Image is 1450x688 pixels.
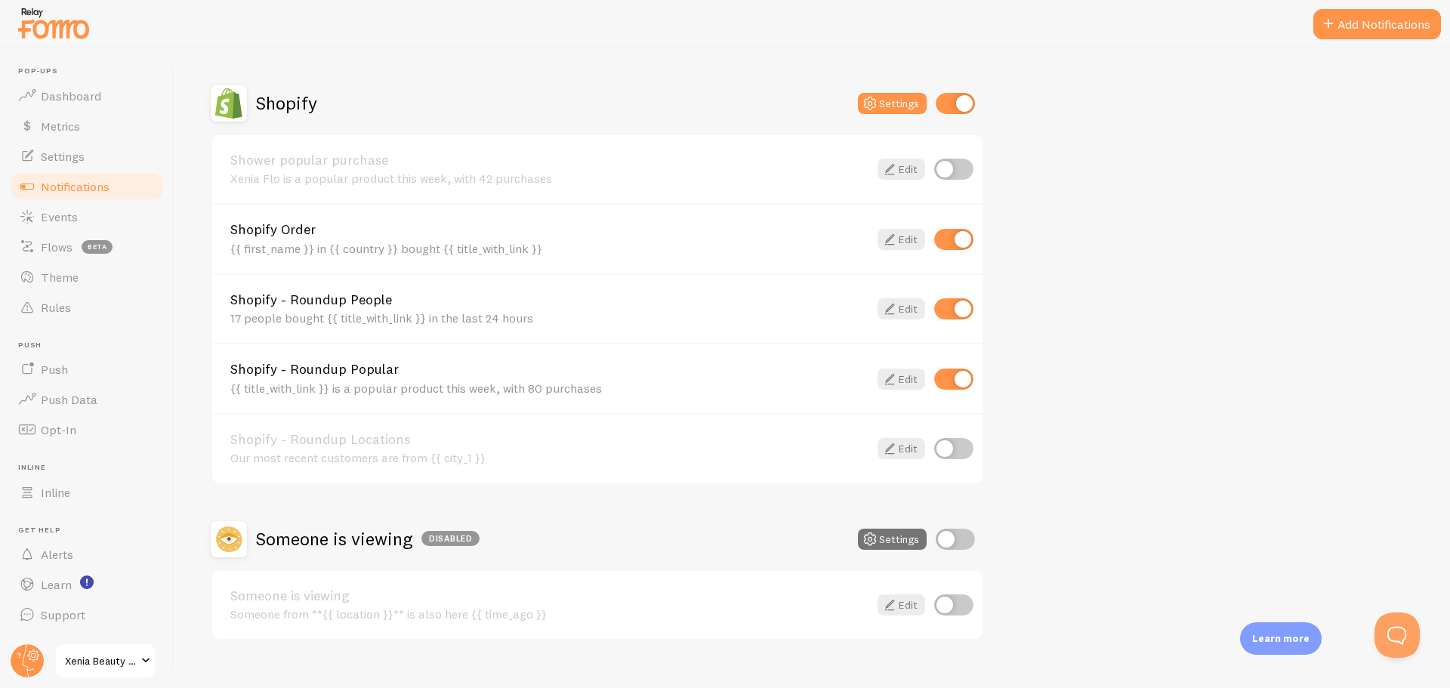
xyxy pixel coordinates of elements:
[41,577,72,592] span: Learn
[9,171,165,202] a: Notifications
[9,415,165,445] a: Opt-In
[1240,622,1322,655] div: Learn more
[41,300,71,315] span: Rules
[230,153,868,167] a: Shower popular purchase
[41,422,76,437] span: Opt-In
[9,477,165,508] a: Inline
[9,141,165,171] a: Settings
[230,293,868,307] a: Shopify - Roundup People
[230,607,868,621] div: Someone from **{{ location }}** is also here {{ time_ago }}
[41,485,70,500] span: Inline
[256,527,480,551] h2: Someone is viewing
[230,363,868,376] a: Shopify - Roundup Popular
[421,531,480,546] div: Disabled
[41,392,97,407] span: Push Data
[858,93,927,114] button: Settings
[16,4,91,42] img: fomo-relay-logo-orange.svg
[41,119,80,134] span: Metrics
[9,354,165,384] a: Push
[230,242,868,255] div: {{ first_name }} in {{ country }} bought {{ title_with_link }}
[878,298,925,319] a: Edit
[878,159,925,180] a: Edit
[230,311,868,325] div: 17 people bought {{ title_with_link }} in the last 24 hours
[9,292,165,322] a: Rules
[9,232,165,262] a: Flows beta
[256,91,317,115] h2: Shopify
[211,85,247,122] img: Shopify
[1252,631,1310,646] p: Learn more
[9,384,165,415] a: Push Data
[878,438,925,459] a: Edit
[18,66,165,76] span: Pop-ups
[9,539,165,569] a: Alerts
[18,526,165,535] span: Get Help
[65,652,137,670] span: Xenia Beauty Labs
[41,88,101,103] span: Dashboard
[54,643,156,679] a: Xenia Beauty Labs
[9,202,165,232] a: Events
[9,81,165,111] a: Dashboard
[9,111,165,141] a: Metrics
[9,262,165,292] a: Theme
[41,607,85,622] span: Support
[211,521,247,557] img: Someone is viewing
[41,362,68,377] span: Push
[230,433,868,446] a: Shopify - Roundup Locations
[41,547,73,562] span: Alerts
[18,463,165,473] span: Inline
[41,149,85,164] span: Settings
[41,270,79,285] span: Theme
[1374,612,1420,658] iframe: Help Scout Beacon - Open
[9,600,165,630] a: Support
[230,589,868,603] a: Someone is viewing
[878,229,925,250] a: Edit
[9,569,165,600] a: Learn
[230,381,868,395] div: {{ title_with_link }} is a popular product this week, with 80 purchases
[18,341,165,350] span: Push
[230,451,868,464] div: Our most recent customers are from {{ city_1 }}
[858,529,927,550] button: Settings
[230,223,868,236] a: Shopify Order
[80,575,94,589] svg: <p>Watch New Feature Tutorials!</p>
[878,594,925,615] a: Edit
[41,239,72,255] span: Flows
[230,171,868,185] div: Xenia Flo is a popular product this week, with 42 purchases
[82,240,113,254] span: beta
[41,179,110,194] span: Notifications
[878,369,925,390] a: Edit
[41,209,78,224] span: Events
